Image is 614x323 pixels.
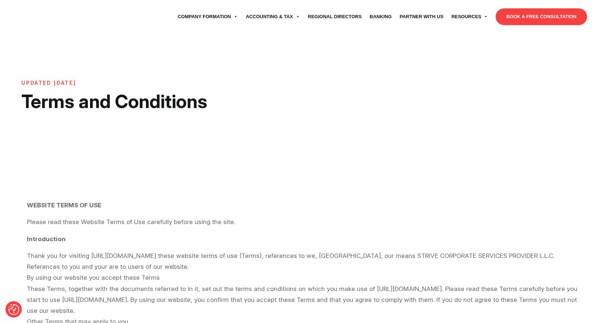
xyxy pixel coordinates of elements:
p: Please read these Website Terms of Use carefully before using the site. [27,216,587,227]
a: Accounting & Tax [242,7,304,27]
strong: WEBSITE TERMS OF USE [27,202,101,209]
h6: UPDATED [DATE] [21,80,267,86]
a: Regional Directors [304,7,366,27]
strong: Introduction [27,235,66,243]
a: Company Formation [174,7,242,27]
button: Consent Preferences [8,304,19,315]
h1: Terms and Conditions [21,90,267,113]
a: BOOK A FREE CONSULTATION [496,8,587,25]
img: Revisit consent button [8,304,19,315]
a: Banking [366,7,396,27]
a: Resources [447,7,492,27]
img: svg+xml;nitro-empty-id=MTU4OjExNQ==-1;base64,PHN2ZyB2aWV3Qm94PSIwIDAgNzU4IDI1MSIgd2lkdGg9Ijc1OCIg... [27,8,81,26]
a: Partner with Us [396,7,447,27]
